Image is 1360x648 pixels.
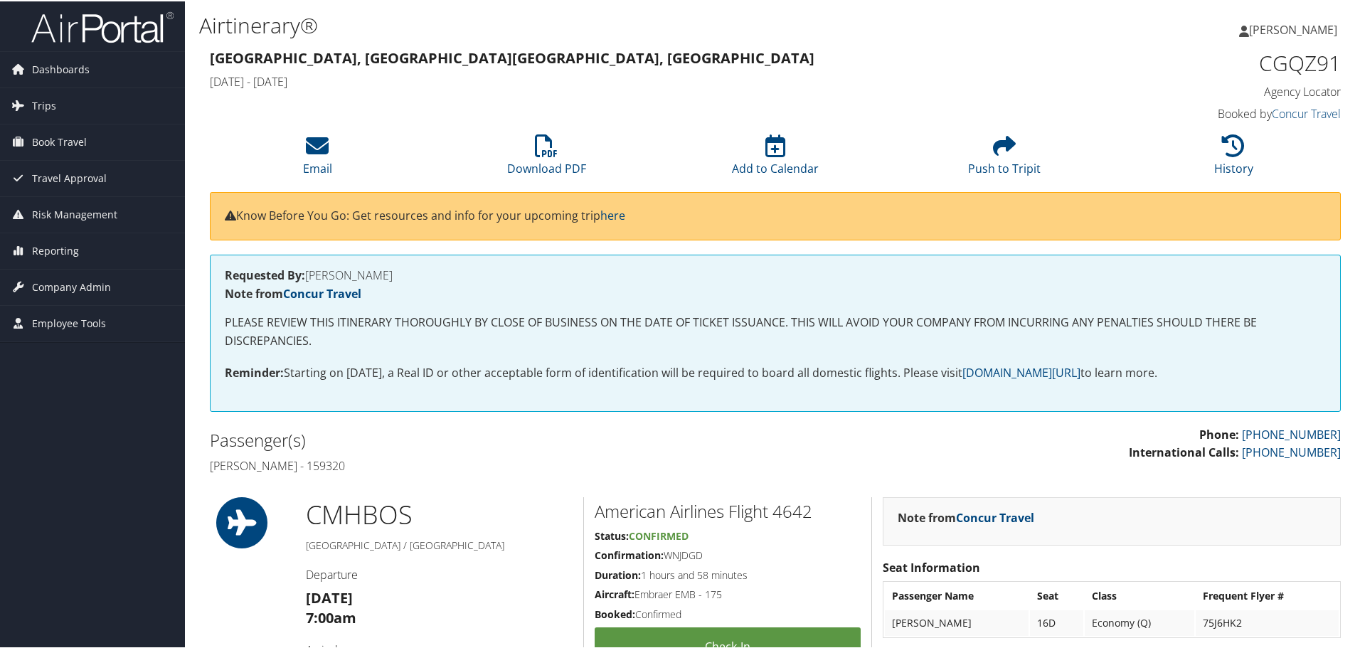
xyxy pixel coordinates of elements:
[210,457,765,472] h4: [PERSON_NAME] - 159320
[507,141,586,175] a: Download PDF
[1030,609,1083,634] td: 16D
[32,123,87,159] span: Book Travel
[595,547,861,561] h5: WNJDGD
[32,87,56,122] span: Trips
[595,528,629,541] strong: Status:
[225,206,1326,224] p: Know Before You Go: Get resources and info for your upcoming trip
[1074,47,1341,77] h1: CGQZ91
[1196,609,1339,634] td: 75J6HK2
[225,363,1326,381] p: Starting on [DATE], a Real ID or other acceptable form of identification will be required to boar...
[199,9,967,39] h1: Airtinerary®
[306,496,573,531] h1: CMH BOS
[629,528,689,541] span: Confirmed
[306,607,356,626] strong: 7:00am
[210,427,765,451] h2: Passenger(s)
[32,268,111,304] span: Company Admin
[1085,609,1194,634] td: Economy (Q)
[1199,425,1239,441] strong: Phone:
[225,363,284,379] strong: Reminder:
[32,51,90,86] span: Dashboards
[303,141,332,175] a: Email
[956,509,1034,524] a: Concur Travel
[1074,83,1341,98] h4: Agency Locator
[595,567,641,580] strong: Duration:
[283,285,361,300] a: Concur Travel
[968,141,1041,175] a: Push to Tripit
[225,312,1326,349] p: PLEASE REVIEW THIS ITINERARY THOROUGHLY BY CLOSE OF BUSINESS ON THE DATE OF TICKET ISSUANCE. THIS...
[306,537,573,551] h5: [GEOGRAPHIC_DATA] / [GEOGRAPHIC_DATA]
[1242,443,1341,459] a: [PHONE_NUMBER]
[31,9,174,43] img: airportal-logo.png
[225,285,361,300] strong: Note from
[898,509,1034,524] strong: Note from
[595,606,861,620] h5: Confirmed
[1242,425,1341,441] a: [PHONE_NUMBER]
[306,565,573,581] h4: Departure
[1239,7,1351,50] a: [PERSON_NAME]
[595,606,635,620] strong: Booked:
[225,266,305,282] strong: Requested By:
[1129,443,1239,459] strong: International Calls:
[600,206,625,222] a: here
[595,567,861,581] h5: 1 hours and 58 minutes
[32,196,117,231] span: Risk Management
[1249,21,1337,36] span: [PERSON_NAME]
[962,363,1080,379] a: [DOMAIN_NAME][URL]
[32,159,107,195] span: Travel Approval
[595,498,861,522] h2: American Airlines Flight 4642
[1214,141,1253,175] a: History
[1030,582,1083,607] th: Seat
[1074,105,1341,120] h4: Booked by
[1196,582,1339,607] th: Frequent Flyer #
[595,586,634,600] strong: Aircraft:
[732,141,819,175] a: Add to Calendar
[32,232,79,267] span: Reporting
[885,582,1029,607] th: Passenger Name
[1085,582,1194,607] th: Class
[883,558,980,574] strong: Seat Information
[306,587,353,606] strong: [DATE]
[210,73,1053,88] h4: [DATE] - [DATE]
[885,609,1029,634] td: [PERSON_NAME]
[1272,105,1341,120] a: Concur Travel
[595,547,664,561] strong: Confirmation:
[595,586,861,600] h5: Embraer EMB - 175
[32,304,106,340] span: Employee Tools
[210,47,814,66] strong: [GEOGRAPHIC_DATA], [GEOGRAPHIC_DATA] [GEOGRAPHIC_DATA], [GEOGRAPHIC_DATA]
[225,268,1326,280] h4: [PERSON_NAME]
